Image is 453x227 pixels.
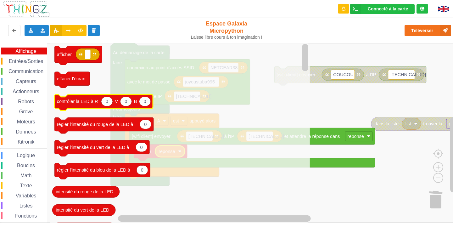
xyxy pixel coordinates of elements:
[15,129,37,134] span: Données
[390,72,426,77] text: [TECHNICAL_ID]
[8,59,44,64] span: Entrées/Sorties
[115,99,118,104] text: V
[16,163,36,168] span: Boucles
[8,69,44,74] span: Communication
[368,7,408,11] div: Connecté à la carte
[16,119,36,124] span: Moteurs
[17,139,35,145] span: Kitronik
[56,207,109,213] text: intensité du vert de la LED
[14,48,37,54] span: Affichage
[188,20,265,40] div: Espace Galaxia Micropython
[405,25,451,36] button: Téléverser
[106,99,108,104] text: 0
[3,1,50,17] img: thingz_logo.png
[438,6,449,12] img: gb.png
[366,72,376,77] text: à l'IP
[57,122,133,127] text: régler l'intensité du rouge de la LED à
[140,145,143,150] text: 0
[17,99,35,104] span: Robots
[417,4,428,14] div: Tu es connecté au serveur de création de Thingz
[15,79,37,84] span: Capteurs
[423,121,442,126] text: trouver la
[405,121,411,126] text: list
[188,35,265,40] div: Laisse libre cours à ton imagination !
[57,52,72,57] text: afficher
[15,193,37,198] span: Variables
[20,173,33,178] span: Math
[134,99,137,104] text: B
[56,189,113,194] text: intensité du rouge de la LED
[12,89,40,94] span: Actionneurs
[375,121,399,126] text: dans la liste
[57,99,98,104] text: contrôler la LED à R
[350,4,415,14] div: Ta base fonctionne bien !
[348,134,364,139] text: reponse
[125,99,127,104] text: 0
[19,203,34,208] span: Listes
[144,122,147,127] text: 0
[16,153,36,158] span: Logique
[333,72,354,77] text: COUCOU
[57,167,131,173] text: régler l'intensité du bleu de la LED à
[141,167,143,173] text: 0
[19,183,33,188] span: Texte
[18,109,34,114] span: Grove
[57,145,129,150] text: régler l'intensité du vert de la LED à
[143,99,146,104] text: 0
[14,213,38,218] span: Fonctions
[57,76,85,81] text: effacer l'écran
[284,134,340,139] text: et attendre la réponse dans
